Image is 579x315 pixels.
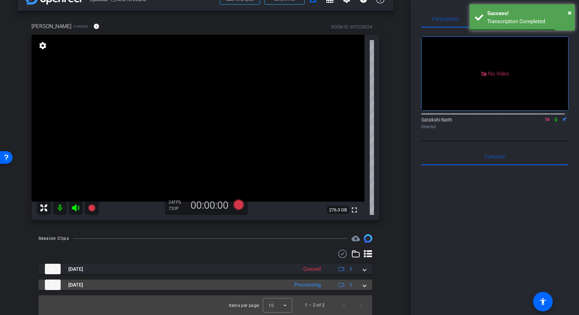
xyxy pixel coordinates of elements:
[68,281,83,289] span: [DATE]
[305,302,325,309] div: 1 – 2 of 2
[432,17,459,21] span: Participants
[336,297,353,314] button: Previous page
[327,206,349,214] span: 276.3 GB
[93,23,100,29] mat-icon: info
[568,7,572,18] button: Close
[331,24,372,30] div: ROOM ID: 697238524
[73,24,88,29] span: Chrome
[291,281,324,289] div: Processing
[539,297,547,306] mat-icon: accessibility
[45,280,61,290] img: thumb-nail
[32,22,71,30] span: [PERSON_NAME]
[300,265,324,273] div: Queued
[39,264,372,274] mat-expansion-panel-header: thumb-nail[DATE]Queued1
[173,200,181,205] span: FPS
[39,235,69,242] div: Session Clips
[229,302,260,309] div: Items per page:
[488,70,509,77] span: No Video
[421,116,568,130] div: Satakshi Nath
[352,234,360,243] span: Destinations for your clips
[186,199,233,211] div: 00:00:00
[353,297,369,314] button: Next page
[45,264,61,274] img: thumb-nail
[350,206,359,214] mat-icon: fullscreen
[169,199,186,205] div: 24
[68,265,83,273] span: [DATE]
[485,154,505,159] span: Everyone
[169,206,186,211] div: 720P
[39,280,372,290] mat-expansion-panel-header: thumb-nail[DATE]Processing1
[568,8,572,17] span: ×
[487,9,570,18] div: Success!
[352,234,360,243] mat-icon: cloud_upload
[349,265,352,273] span: 1
[38,41,48,50] mat-icon: settings
[364,234,372,243] img: Session clips
[421,124,568,130] div: Director
[349,281,352,289] span: 1
[487,18,570,26] div: Transcription Completed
